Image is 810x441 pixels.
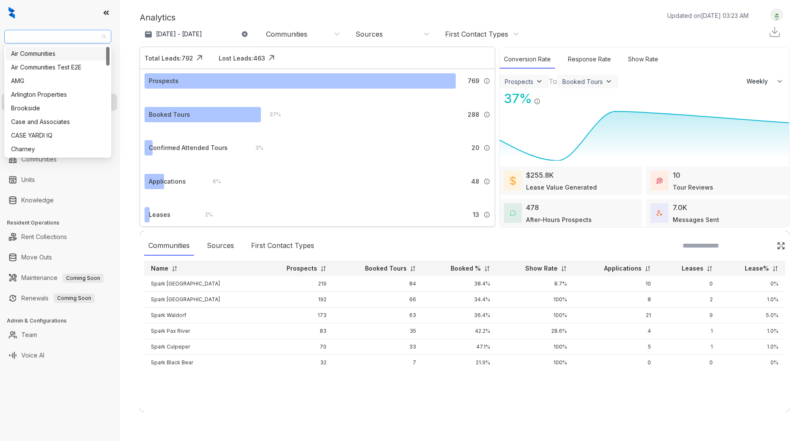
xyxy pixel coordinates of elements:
[365,264,407,273] p: Booked Tours
[741,74,789,89] button: Weekly
[2,171,117,188] li: Units
[149,210,171,219] div: Leases
[471,177,479,186] span: 48
[333,276,423,292] td: 84
[140,11,176,24] p: Analytics
[535,77,544,86] img: ViewFilterArrow
[149,110,190,119] div: Booked Tours
[247,236,318,256] div: First Contact Types
[149,143,228,153] div: Confirmed Attended Tours
[510,210,516,216] img: AfterHoursConversations
[6,88,110,101] div: Arlington Properties
[574,355,658,371] td: 0
[6,129,110,142] div: CASE YARDI IQ
[9,7,15,19] img: logo
[2,228,117,245] li: Rent Collections
[21,347,44,364] a: Voice AI
[423,323,497,339] td: 42.2%
[574,276,658,292] td: 10
[261,110,281,119] div: 37 %
[11,63,104,72] div: Air Communities Test E2E
[658,323,720,339] td: 1
[497,323,574,339] td: 28.6%
[149,76,179,86] div: Prospects
[54,294,95,303] span: Coming Soon
[2,290,117,307] li: Renewals
[11,49,104,58] div: Air Communities
[468,76,479,86] span: 769
[574,339,658,355] td: 5
[21,290,95,307] a: RenewalsComing Soon
[149,177,186,186] div: Applications
[768,26,781,38] img: Download
[144,355,259,371] td: Spark Black Bear
[657,210,662,216] img: TotalFum
[197,210,213,219] div: 2 %
[11,117,104,127] div: Case and Associates
[483,178,490,185] img: Info
[472,143,479,153] span: 20
[706,265,713,272] img: sorting
[21,228,67,245] a: Rent Collections
[21,192,54,209] a: Knowledge
[2,326,117,343] li: Team
[534,98,541,105] img: Info
[9,30,106,43] span: Gates Hudson
[21,151,57,168] a: Communities
[500,89,532,108] div: 37 %
[265,52,278,64] img: Click Icon
[658,339,720,355] td: 1
[144,276,259,292] td: Spark [GEOGRAPHIC_DATA]
[423,276,497,292] td: 38.4%
[6,142,110,156] div: Charney
[468,110,479,119] span: 288
[2,269,117,286] li: Maintenance
[497,339,574,355] td: 100%
[410,265,416,272] img: sorting
[445,29,508,39] div: First Contact Types
[484,265,490,272] img: sorting
[423,339,497,355] td: 47.1%
[333,355,423,371] td: 7
[259,292,333,308] td: 192
[356,29,383,39] div: Sources
[483,211,490,218] img: Info
[63,274,104,283] span: Coming Soon
[423,355,497,371] td: 21.9%
[144,236,194,256] div: Communities
[2,114,117,131] li: Collections
[720,323,785,339] td: 1.0%
[624,50,662,69] div: Show Rate
[497,308,574,323] td: 100%
[171,265,178,272] img: sorting
[720,339,785,355] td: 1.0%
[423,292,497,308] td: 34.4%
[259,308,333,323] td: 173
[204,177,221,186] div: 6 %
[333,339,423,355] td: 33
[526,215,592,224] div: After-Hours Prospects
[720,276,785,292] td: 0%
[483,144,490,151] img: Info
[266,29,307,39] div: Communities
[219,54,265,63] div: Lost Leads: 463
[11,76,104,86] div: AMG
[2,192,117,209] li: Knowledge
[759,242,766,249] img: SearchIcon
[497,276,574,292] td: 8.7%
[673,215,719,224] div: Messages Sent
[720,292,785,308] td: 1.0%
[473,210,479,219] span: 13
[497,292,574,308] td: 100%
[144,323,259,339] td: Spark Pax River
[658,292,720,308] td: 2
[604,264,642,273] p: Applications
[451,264,481,273] p: Booked %
[561,265,567,272] img: sorting
[6,61,110,74] div: Air Communities Test E2E
[2,94,117,111] li: Leasing
[156,30,202,38] p: [DATE] - [DATE]
[526,202,539,213] div: 478
[259,339,333,355] td: 70
[605,77,613,86] img: ViewFilterArrow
